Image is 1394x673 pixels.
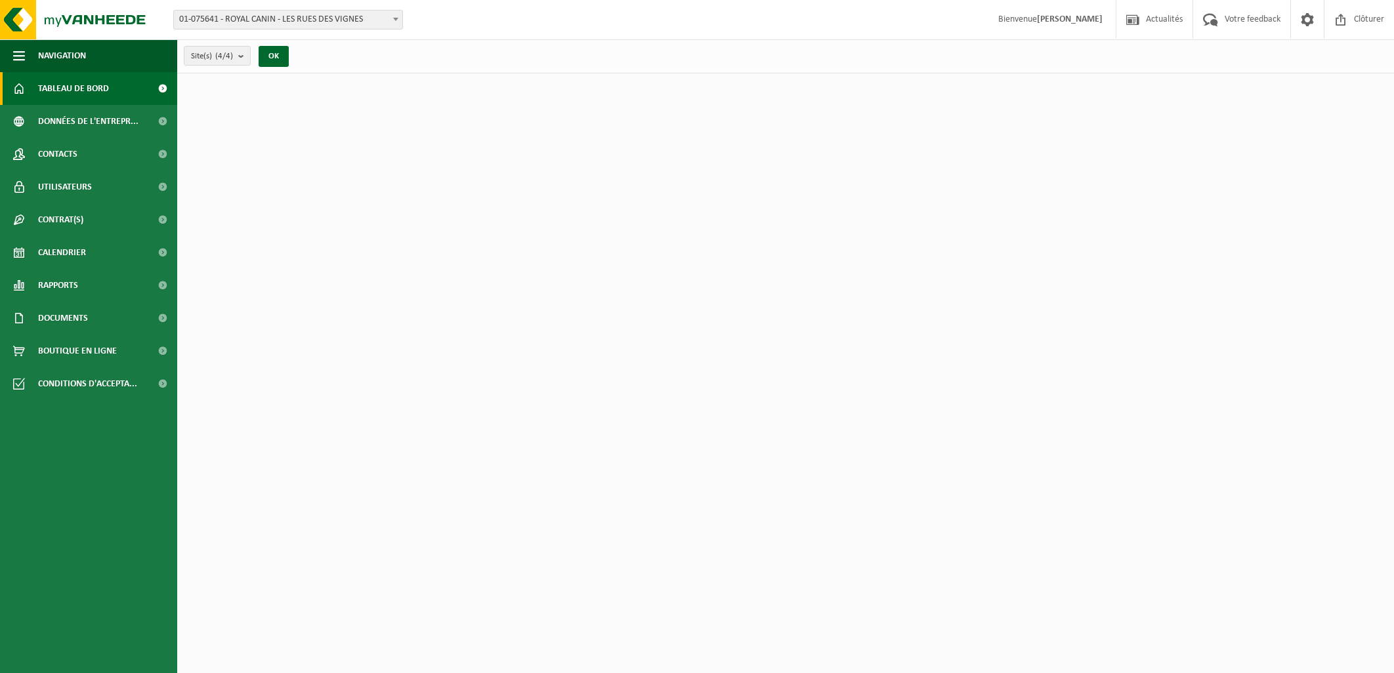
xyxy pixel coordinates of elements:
span: Conditions d'accepta... [38,367,137,400]
button: Site(s)(4/4) [184,46,251,66]
span: Contacts [38,138,77,171]
span: Utilisateurs [38,171,92,203]
span: Contrat(s) [38,203,83,236]
span: Navigation [38,39,86,72]
span: Tableau de bord [38,72,109,105]
span: Documents [38,302,88,335]
button: OK [259,46,289,67]
count: (4/4) [215,52,233,60]
span: Données de l'entrepr... [38,105,138,138]
span: Site(s) [191,47,233,66]
span: 01-075641 - ROYAL CANIN - LES RUES DES VIGNES [173,10,403,30]
span: 01-075641 - ROYAL CANIN - LES RUES DES VIGNES [174,10,402,29]
span: Calendrier [38,236,86,269]
strong: [PERSON_NAME] [1037,14,1103,24]
span: Rapports [38,269,78,302]
span: Boutique en ligne [38,335,117,367]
